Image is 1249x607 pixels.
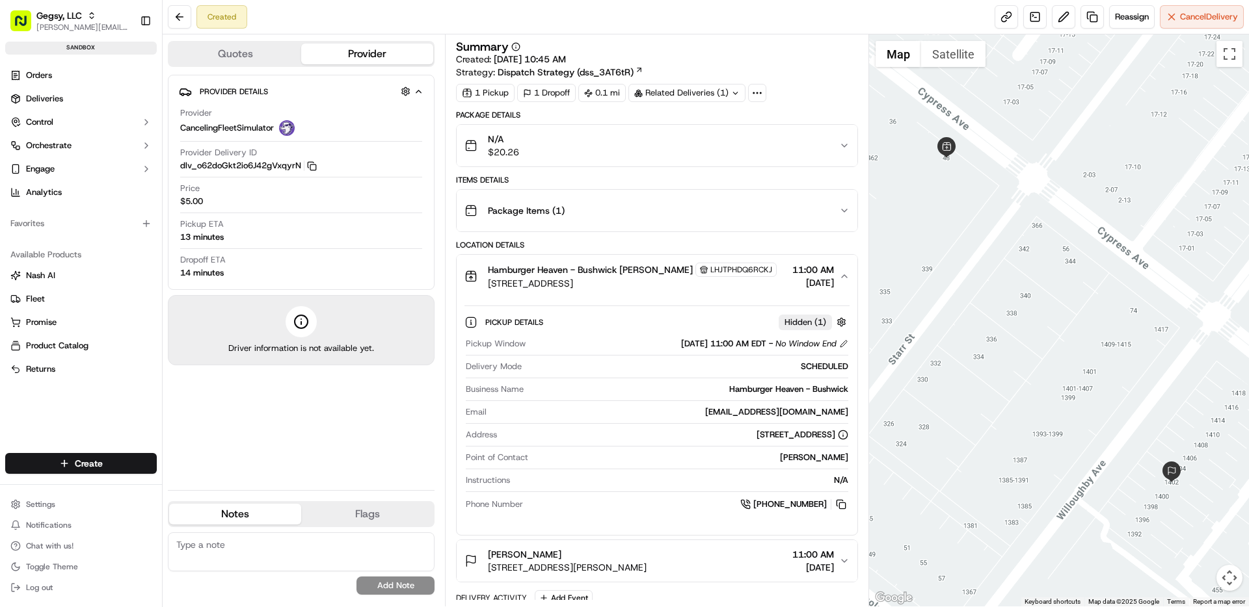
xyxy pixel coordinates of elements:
span: Log out [26,582,53,593]
span: Fleet [26,293,45,305]
span: Price [180,183,200,194]
button: Orchestrate [5,135,157,156]
button: Show satellite imagery [921,41,986,67]
button: Keyboard shortcuts [1025,597,1081,606]
span: Created: [456,53,566,66]
button: Notes [169,504,301,524]
a: Promise [10,316,152,328]
button: Nash AI [5,265,157,286]
button: Returns [5,359,157,380]
button: [PERSON_NAME][STREET_ADDRESS][PERSON_NAME]11:00 AM[DATE] [457,540,857,582]
div: Hamburger Heaven - Bushwick [529,383,848,395]
span: $20.26 [488,146,519,159]
span: Instructions [466,474,510,486]
button: Gegsy, LLC [36,9,82,22]
span: Orchestrate [26,140,72,151]
button: Toggle fullscreen view [1216,41,1242,67]
div: 1 Dropoff [517,84,576,102]
span: Hidden ( 1 ) [785,316,826,328]
span: Settings [26,499,55,510]
div: 1 Pickup [456,84,515,102]
button: Chat with us! [5,537,157,555]
div: Strategy: [456,66,643,79]
div: Package Details [456,110,857,120]
span: Pickup Window [466,338,526,350]
a: Open this area in Google Maps (opens a new window) [872,589,915,606]
span: Provider Delivery ID [180,147,257,159]
div: N/A [515,474,848,486]
button: dlv_o62doGkt2io6J42gVxqyrN [180,160,317,172]
span: N/A [488,133,519,146]
a: Nash AI [10,270,152,281]
span: Dispatch Strategy (dss_3AT6tR) [498,66,634,79]
button: Provider [301,44,433,64]
span: [DATE] 11:00 AM EDT [681,338,766,350]
button: Reassign [1109,5,1155,29]
span: 11:00 AM [792,263,834,276]
a: Report a map error [1193,598,1245,605]
a: Deliveries [5,88,157,109]
span: Delivery Mode [466,361,522,372]
span: [PHONE_NUMBER] [753,498,827,510]
div: Available Products [5,244,157,265]
a: Powered byPylon [92,220,157,230]
span: Dropoff ETA [180,254,226,266]
span: Pylon [129,220,157,230]
button: [PERSON_NAME][EMAIL_ADDRESS][DOMAIN_NAME] [36,22,129,32]
button: Start new chat [221,128,237,144]
span: Pickup ETA [180,218,224,230]
span: [STREET_ADDRESS][PERSON_NAME] [488,561,647,574]
div: SCHEDULED [527,361,848,372]
a: Analytics [5,182,157,203]
img: 1736555255976-a54dd68f-1ca7-489b-9aae-adbdc363a1c4 [13,124,36,148]
button: Add Event [535,590,593,606]
span: Promise [26,316,57,328]
p: Welcome 👋 [13,52,237,73]
span: Email [466,406,487,418]
button: CancelDelivery [1160,5,1244,29]
button: N/A$20.26 [457,125,857,166]
div: 14 minutes [180,267,224,279]
a: 📗Knowledge Base [8,183,105,207]
span: Returns [26,363,55,375]
span: No Window End [775,338,837,350]
div: Start new chat [44,124,213,137]
span: Address [466,429,497,441]
span: Pickup Details [485,317,546,328]
span: Engage [26,163,55,175]
button: Settings [5,495,157,513]
span: Chat with us! [26,541,74,551]
span: [DATE] [792,561,834,574]
button: Flags [301,504,433,524]
a: Product Catalog [10,340,152,352]
span: LHJTPHDQ6RCKJ [710,265,772,275]
button: Product Catalog [5,335,157,356]
a: Terms (opens in new tab) [1167,598,1185,605]
button: Quotes [169,44,301,64]
button: Show street map [876,41,921,67]
span: Business Name [466,383,524,395]
img: FleetSimulator.png [279,120,295,136]
button: Create [5,453,157,474]
span: Nash AI [26,270,55,281]
span: Phone Number [466,498,523,510]
button: Gegsy, LLC[PERSON_NAME][EMAIL_ADDRESS][DOMAIN_NAME] [5,5,135,36]
a: Returns [10,363,152,375]
span: [PERSON_NAME] [488,548,561,561]
div: [PERSON_NAME] [533,452,848,463]
a: Dispatch Strategy (dss_3AT6tR) [498,66,643,79]
div: sandbox [5,42,157,55]
div: We're available if you need us! [44,137,165,148]
span: Cancel Delivery [1180,11,1238,23]
span: Provider [180,107,212,119]
input: Got a question? Start typing here... [34,84,234,97]
img: Google [872,589,915,606]
span: Notifications [26,520,72,530]
button: Engage [5,159,157,179]
button: Log out [5,578,157,597]
span: Control [26,116,53,128]
span: API Documentation [123,188,209,201]
button: Map camera controls [1216,565,1242,591]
